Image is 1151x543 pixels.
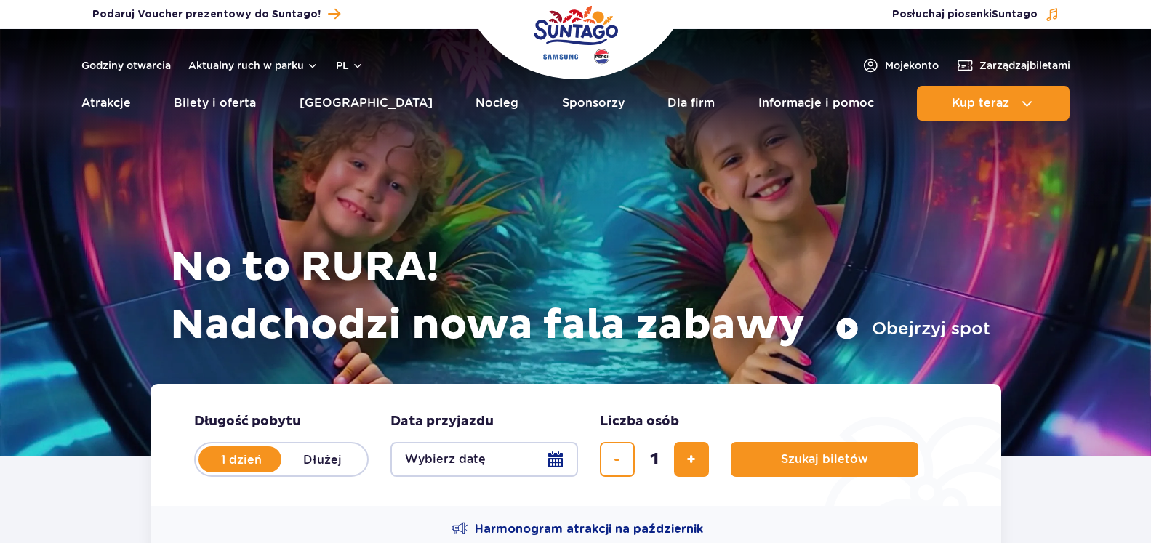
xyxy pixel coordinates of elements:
[731,442,918,477] button: Szukaj biletów
[758,86,874,121] a: Informacje i pomoc
[170,238,990,355] h1: No to RURA! Nadchodzi nowa fala zabawy
[81,58,171,73] a: Godziny otwarcia
[336,58,364,73] button: pl
[885,58,939,73] span: Moje konto
[956,57,1070,74] a: Zarządzajbiletami
[952,97,1009,110] span: Kup teraz
[562,86,625,121] a: Sponsorzy
[600,442,635,477] button: usuń bilet
[674,442,709,477] button: dodaj bilet
[188,60,318,71] button: Aktualny ruch w parku
[667,86,715,121] a: Dla firm
[892,7,1038,22] span: Posłuchaj piosenki
[390,442,578,477] button: Wybierz datę
[892,7,1059,22] button: Posłuchaj piosenkiSuntago
[979,58,1070,73] span: Zarządzaj biletami
[992,9,1038,20] span: Suntago
[862,57,939,74] a: Mojekonto
[476,86,518,121] a: Nocleg
[390,413,494,430] span: Data przyjazdu
[300,86,433,121] a: [GEOGRAPHIC_DATA]
[92,7,321,22] span: Podaruj Voucher prezentowy do Suntago!
[174,86,256,121] a: Bilety i oferta
[194,413,301,430] span: Długość pobytu
[81,86,131,121] a: Atrakcje
[835,317,990,340] button: Obejrzyj spot
[200,444,283,475] label: 1 dzień
[151,384,1001,506] form: Planowanie wizyty w Park of Poland
[281,444,364,475] label: Dłużej
[917,86,1070,121] button: Kup teraz
[92,4,340,24] a: Podaruj Voucher prezentowy do Suntago!
[475,521,703,537] span: Harmonogram atrakcji na październik
[452,520,703,538] a: Harmonogram atrakcji na październik
[600,413,679,430] span: Liczba osób
[781,453,868,466] span: Szukaj biletów
[637,442,672,477] input: liczba biletów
